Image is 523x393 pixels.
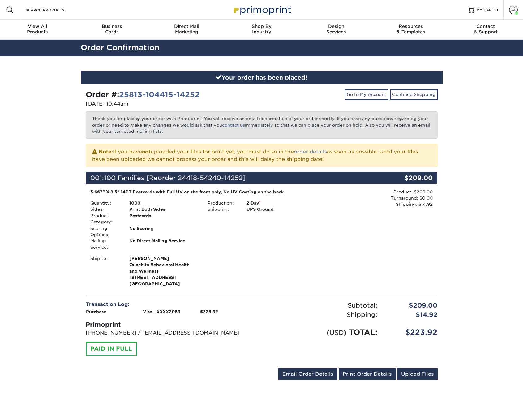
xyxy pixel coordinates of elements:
[382,327,442,338] div: $223.92
[119,90,200,99] a: 25813-104415-14252
[92,148,431,163] p: If you have uploaded your files for print yet, you must do so in the as soon as possible. Until y...
[477,7,494,13] span: MY CART
[86,301,257,308] div: Transaction Log:
[125,206,203,212] div: Print Both Sides
[262,310,382,319] div: Shipping:
[397,368,438,380] a: Upload Files
[224,24,299,35] div: Industry
[224,20,299,40] a: Shop ByIndustry
[142,149,151,155] b: not
[99,149,113,155] strong: Note:
[125,213,203,225] div: Postcards
[125,225,203,238] div: No Scoring
[382,310,442,319] div: $14.92
[86,329,257,337] p: [PHONE_NUMBER] / [EMAIL_ADDRESS][DOMAIN_NAME]
[203,206,242,212] div: Shipping:
[495,8,498,12] span: 0
[86,206,125,212] div: Sides:
[86,225,125,238] div: Scoring Options:
[86,172,379,184] div: 001:
[129,261,198,274] span: Ouachita Behavioral Health and Wellness
[242,206,320,212] div: UPS Ground
[448,24,523,29] span: Contact
[242,200,320,206] div: 2 Day
[379,172,438,184] div: $209.00
[299,24,374,35] div: Services
[129,255,198,286] strong: [GEOGRAPHIC_DATA]
[374,24,448,35] div: & Templates
[374,24,448,29] span: Resources
[262,301,382,310] div: Subtotal:
[448,24,523,35] div: & Support
[374,20,448,40] a: Resources& Templates
[86,100,257,108] p: [DATE] 10:44am
[86,309,106,314] strong: Purchase
[149,24,224,35] div: Marketing
[149,24,224,29] span: Direct Mail
[86,111,438,138] p: Thank you for placing your order with Primoprint. You will receive an email confirmation of your ...
[320,189,433,208] div: Product: $209.00 Turnaround: $0.00 Shipping: $14.92
[25,6,85,14] input: SEARCH PRODUCTS.....
[278,368,337,380] a: Email Order Details
[200,309,218,314] strong: $223.92
[231,3,293,16] img: Primoprint
[75,24,150,35] div: Cards
[129,274,198,280] span: [STREET_ADDRESS]
[81,71,443,84] div: Your order has been placed!
[86,320,257,329] div: Primoprint
[382,301,442,310] div: $209.00
[339,368,396,380] a: Print Order Details
[86,213,125,225] div: Product Category:
[129,255,198,261] span: [PERSON_NAME]
[125,200,203,206] div: 1000
[224,24,299,29] span: Shop By
[448,20,523,40] a: Contact& Support
[86,238,125,250] div: Mailing Service:
[299,20,374,40] a: DesignServices
[75,20,150,40] a: BusinessCards
[90,189,316,195] div: 3.667" X 8.5" 14PT Postcards with Full UV on the front only, No UV Coating on the back
[390,89,438,100] a: Continue Shopping
[76,42,447,54] h2: Order Confirmation
[143,309,180,314] strong: Visa - XXXX2089
[345,89,388,100] a: Go to My Account
[104,174,246,182] span: 100 Families [Reorder 24418-54240-14252]
[203,200,242,206] div: Production:
[86,200,125,206] div: Quantity:
[149,20,224,40] a: Direct MailMarketing
[86,342,137,356] div: PAID IN FULL
[222,123,245,127] a: contact us
[294,149,327,155] a: order details
[86,255,125,287] div: Ship to:
[75,24,150,29] span: Business
[125,238,203,250] div: No Direct Mailing Service
[349,328,377,337] span: TOTAL:
[299,24,374,29] span: Design
[86,90,200,99] strong: Order #:
[327,329,346,336] small: (USD)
